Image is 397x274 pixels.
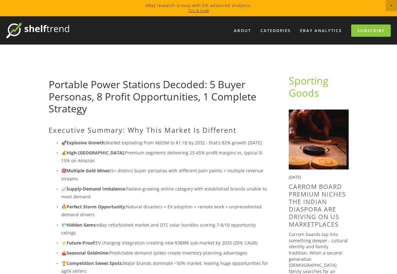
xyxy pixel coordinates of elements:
p: 📈 Fastest-growing online category with established brands unable to meet demand [61,185,269,201]
a: Try it now [188,8,209,13]
strong: High-[GEOGRAPHIC_DATA]: [67,150,125,156]
strong: Multiple Gold Mines: [67,168,111,174]
p: 💎 eBay refurbished market and DTC solar bundles scoring 7-8/10 opportunity ratings [61,221,269,237]
p: 🎪 Predictable demand spikes create inventory planning advantages [61,249,269,257]
a: Carrom Board Premium Niches the Indian Diaspora are driving on US Marketplaces [289,182,346,228]
a: Portable Power Stations Decoded: 5 Buyer Personas, 8 Profit Opportunities, 1 Complete Strategy [49,78,256,115]
strong: Competition Sweet Spots: [67,260,123,266]
a: About [230,25,255,36]
img: ShelfTrend [6,23,69,38]
strong: Supply-Demand Imbalance: [67,186,126,192]
p: 🔥 Natural disasters + EV adoption + remote work = unprecedented demand drivers [61,203,269,218]
img: Carrom Board Premium Niches the Indian Diaspora are driving on US Marketplaces [289,110,349,169]
strong: Explosive Growth: [67,140,106,146]
time: [DATE] [289,174,301,180]
p: 🚀 Market exploding from $603M to $1.1B by 2032 - that's 82% growth [DATE] [61,139,269,147]
p: 🎯 5+ distinct buyer personas with different pain points = multiple revenue streams [61,167,269,182]
div: Categories [256,25,295,36]
a: Sporting Goods [289,74,331,99]
strong: Future-Proof: [67,240,96,246]
p: ⚡ EV charging integration creating new $388M sub-market by 2035 (20% CAGR) [61,239,269,247]
p: 💰 Premium segments delivering 25-45% profit margins vs. typical 8-15% on Amazon [61,149,269,164]
h2: Executive Summary: Why This Market Is Different [49,126,269,134]
strong: Seasonal Goldmine: [67,250,109,256]
a: eBay Analytics [296,25,346,36]
strong: Perfect Storm Opportunity: [67,204,126,210]
a: Subscribe [351,24,391,37]
strong: Hidden Gems: [67,222,97,228]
